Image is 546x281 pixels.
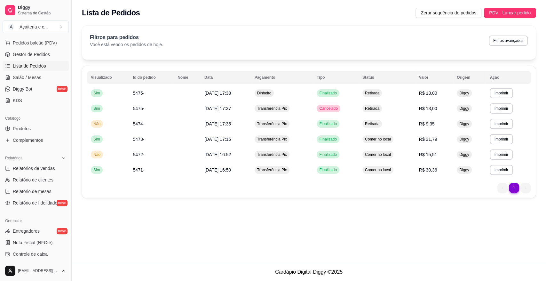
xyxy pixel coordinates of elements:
[18,5,66,11] span: Diggy
[3,175,69,185] a: Relatório de clientes
[204,137,231,142] span: [DATE] 17:15
[133,137,144,142] span: 5473-
[453,71,486,84] th: Origem
[5,156,22,161] span: Relatórios
[489,9,531,16] span: PDV - Lançar pedido
[8,24,14,30] span: A
[458,106,471,111] span: Diggy
[490,134,512,144] button: Imprimir
[204,91,231,96] span: [DATE] 17:38
[318,91,338,96] span: Finalizado
[3,249,69,259] a: Controle de caixa
[3,113,69,124] div: Catálogo
[3,237,69,248] a: Nota Fiscal (NFC-e)
[3,95,69,106] a: KDS
[318,121,338,126] span: Finalizado
[318,137,338,142] span: Finalizado
[72,263,546,281] footer: Cardápio Digital Diggy © 2025
[490,149,512,160] button: Imprimir
[18,268,59,273] span: [EMAIL_ADDRESS][DOMAIN_NAME]
[13,137,43,143] span: Complementos
[490,165,512,175] button: Imprimir
[129,71,174,84] th: Id do pedido
[458,121,471,126] span: Diggy
[13,63,46,69] span: Lista de Pedidos
[20,24,48,30] div: Açaiteria e c ...
[13,165,55,172] span: Relatórios de vendas
[90,41,163,48] p: Você está vendo os pedidos de hoje.
[318,106,339,111] span: Cancelado
[13,97,22,104] span: KDS
[87,71,129,84] th: Visualizado
[318,167,338,173] span: Finalizado
[486,71,531,84] th: Ação
[3,186,69,197] a: Relatório de mesas
[509,183,519,193] li: pagination item 1 active
[3,61,69,71] a: Lista de Pedidos
[458,137,471,142] span: Diggy
[3,226,69,236] a: Entregadoresnovo
[458,152,471,157] span: Diggy
[133,106,144,111] span: 5475-
[256,167,288,173] span: Transferência Pix
[133,121,144,126] span: 5474-
[92,106,101,111] span: Sim
[489,36,528,46] button: Filtros avançados
[494,180,534,196] nav: pagination navigation
[364,152,392,157] span: Comer no local
[133,167,144,173] span: 5471-
[3,72,69,83] a: Salão / Mesas
[92,137,101,142] span: Sim
[174,71,201,84] th: Nome
[13,74,41,81] span: Salão / Mesas
[13,188,51,195] span: Relatório de mesas
[364,106,381,111] span: Retirada
[251,71,313,84] th: Pagamento
[3,49,69,60] a: Gestor de Pedidos
[13,125,31,132] span: Produtos
[364,121,381,126] span: Retirada
[92,91,101,96] span: Sim
[419,106,437,111] span: R$ 13,00
[419,91,437,96] span: R$ 13,00
[490,88,512,98] button: Imprimir
[90,34,163,41] p: Filtros para pedidos
[419,137,437,142] span: R$ 31,79
[458,167,471,173] span: Diggy
[419,152,437,157] span: R$ 15,51
[3,216,69,226] div: Gerenciar
[484,8,536,18] button: PDV - Lançar pedido
[364,137,392,142] span: Comer no local
[204,167,231,173] span: [DATE] 16:50
[313,71,359,84] th: Tipo
[204,106,231,111] span: [DATE] 17:37
[92,152,102,157] span: Não
[421,9,476,16] span: Zerar sequência de pedidos
[3,124,69,134] a: Produtos
[256,121,288,126] span: Transferência Pix
[3,135,69,145] a: Complementos
[13,228,40,234] span: Entregadores
[419,167,437,173] span: R$ 30,36
[458,91,471,96] span: Diggy
[490,119,512,129] button: Imprimir
[3,198,69,208] a: Relatório de fidelidadenovo
[415,8,481,18] button: Zerar sequência de pedidos
[201,71,251,84] th: Data
[92,121,102,126] span: Não
[359,71,415,84] th: Status
[13,51,50,58] span: Gestor de Pedidos
[318,152,338,157] span: Finalizado
[3,163,69,173] a: Relatórios de vendas
[13,251,48,257] span: Controle de caixa
[256,137,288,142] span: Transferência Pix
[204,121,231,126] span: [DATE] 17:35
[13,239,52,246] span: Nota Fiscal (NFC-e)
[364,91,381,96] span: Retirada
[133,152,144,157] span: 5472-
[133,91,144,96] span: 5475-
[256,91,273,96] span: Dinheiro
[13,86,32,92] span: Diggy Bot
[3,20,69,33] button: Select a team
[419,121,435,126] span: R$ 9,35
